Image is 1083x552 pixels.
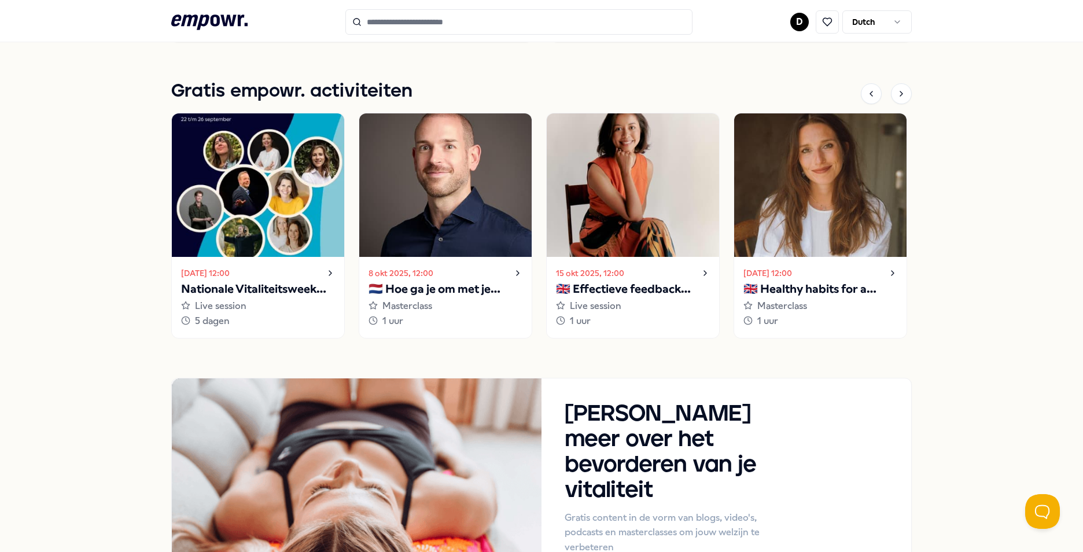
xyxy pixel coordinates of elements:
[556,280,710,299] p: 🇬🇧 Effectieve feedback geven en ontvangen
[181,280,335,299] p: Nationale Vitaliteitsweek 2025
[171,113,345,338] a: [DATE] 12:00Nationale Vitaliteitsweek 2025Live session5 dagen
[171,77,412,106] h1: Gratis empowr. activiteiten
[790,13,809,31] button: D
[172,113,344,257] img: activity image
[181,314,335,329] div: 5 dagen
[743,314,897,329] div: 1 uur
[556,267,624,279] time: 15 okt 2025, 12:00
[369,299,522,314] div: Masterclass
[743,267,792,279] time: [DATE] 12:00
[181,267,230,279] time: [DATE] 12:00
[359,113,532,338] a: 8 okt 2025, 12:00🇳🇱 Hoe ga je om met je innerlijke criticus?Masterclass1 uur
[547,113,719,257] img: activity image
[181,299,335,314] div: Live session
[565,402,780,503] h3: [PERSON_NAME] meer over het bevorderen van je vitaliteit
[743,280,897,299] p: 🇬🇧 Healthy habits for a stress-free start to the year
[359,113,532,257] img: activity image
[345,9,692,35] input: Search for products, categories or subcategories
[369,314,522,329] div: 1 uur
[734,113,907,338] a: [DATE] 12:00🇬🇧 Healthy habits for a stress-free start to the yearMasterclass1 uur
[1025,494,1060,529] iframe: Help Scout Beacon - Open
[556,314,710,329] div: 1 uur
[734,113,907,257] img: activity image
[369,267,433,279] time: 8 okt 2025, 12:00
[556,299,710,314] div: Live session
[546,113,720,338] a: 15 okt 2025, 12:00🇬🇧 Effectieve feedback geven en ontvangenLive session1 uur
[743,299,897,314] div: Masterclass
[369,280,522,299] p: 🇳🇱 Hoe ga je om met je innerlijke criticus?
